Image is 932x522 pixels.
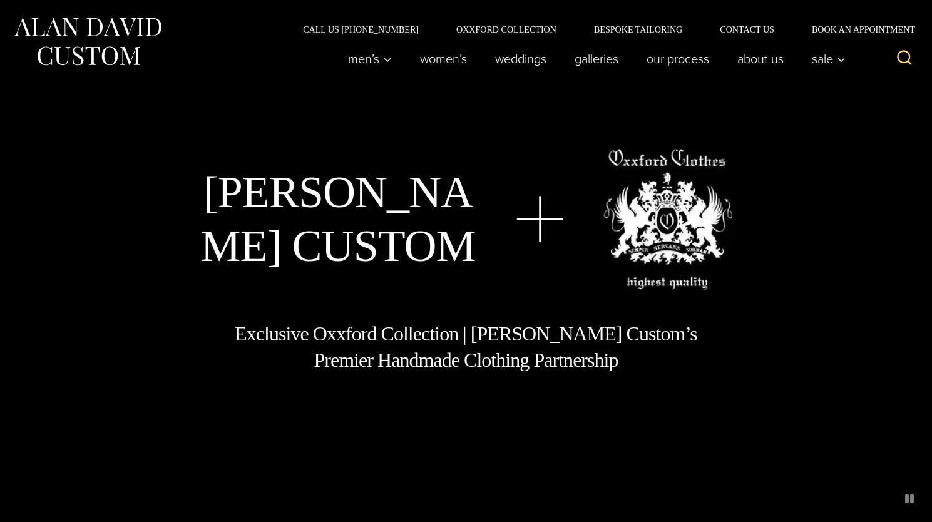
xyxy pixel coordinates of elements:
[406,46,481,71] a: Women’s
[793,25,919,34] a: Book an Appointment
[284,25,438,34] a: Call Us [PHONE_NUMBER]
[200,165,476,274] h1: [PERSON_NAME] Custom
[603,149,732,290] img: oxxford clothes, highest quality
[481,46,561,71] a: weddings
[889,44,919,74] button: View Search Form
[13,14,163,69] img: Alan David Custom
[348,53,392,65] span: Men’s
[561,46,633,71] a: Galleries
[575,25,701,34] a: Bespoke Tailoring
[701,25,793,34] a: Contact Us
[234,321,699,373] h1: Exclusive Oxxford Collection | [PERSON_NAME] Custom’s Premier Handmade Clothing Partnership
[812,53,846,65] span: Sale
[633,46,724,71] a: Our Process
[334,46,853,71] nav: Primary Navigation
[724,46,798,71] a: About Us
[899,489,919,509] button: pause animated background image
[438,25,575,34] a: Oxxford Collection
[284,25,919,34] nav: Secondary Navigation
